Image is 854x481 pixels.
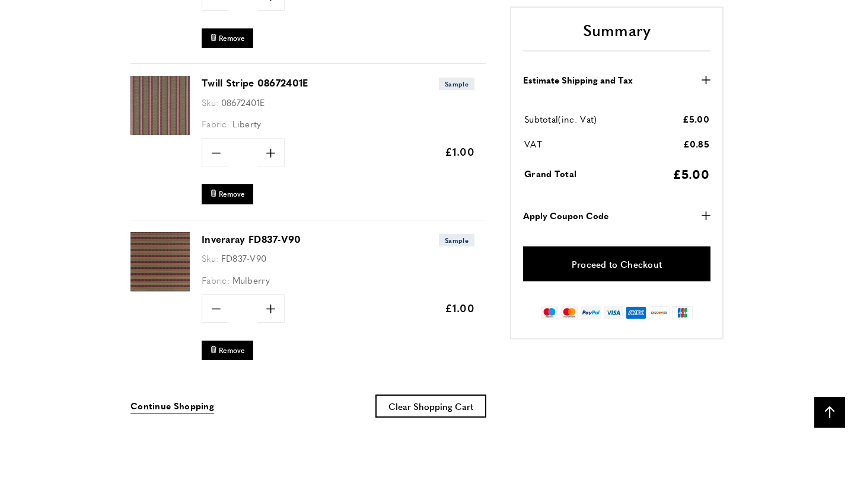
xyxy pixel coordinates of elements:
button: Apply Coupon Code [523,209,710,223]
span: Grand Total [524,167,576,179]
span: VAT [524,137,542,150]
span: Subtotal [524,113,558,125]
img: american-express [626,306,646,319]
span: Sample [439,234,474,246]
span: Continue Shopping [130,399,214,412]
img: maestro [541,306,558,319]
img: mastercard [560,306,578,319]
a: Twill Stripe 08672401E [130,127,190,137]
span: (inc. Vat) [558,113,597,125]
span: FD837-V90 [221,252,267,264]
button: Remove Velours Dedale 11032-59 [202,28,253,48]
a: Proceed to Checkout [523,246,710,281]
a: Inveraray FD837-V90 [202,232,301,246]
span: £1.00 [445,144,475,159]
span: Remove [219,345,245,355]
img: jcb [672,306,693,319]
span: £0.85 [683,137,710,149]
button: Remove Inveraray FD837-V90 [202,341,253,360]
strong: Apply Coupon Code [523,209,608,223]
a: Twill Stripe 08672401E [202,76,309,89]
a: Inveraray FD837-V90 [130,283,190,293]
span: Clear Shopping Cart [388,400,473,412]
span: 08672401E [221,96,266,108]
img: paypal [581,306,601,319]
button: Estimate Shipping and Tax [523,72,710,86]
span: Fabric: [202,117,230,130]
img: Twill Stripe 08672401E [130,76,190,135]
span: Sample [439,78,474,90]
button: Remove Twill Stripe 08672401E [202,184,253,204]
span: Remove [219,189,245,199]
img: Inveraray FD837-V90 [130,232,190,291]
span: £5.00 [673,164,710,182]
span: Fabric: [202,274,230,286]
span: Liberty [232,117,262,130]
span: Sku: [202,252,218,264]
span: Mulberry [232,274,270,286]
span: Remove [219,33,245,43]
img: visa [604,306,623,319]
span: Sku: [202,96,218,108]
a: Continue Shopping [130,399,214,413]
span: £1.00 [445,300,475,315]
h2: Summary [523,19,710,51]
strong: Estimate Shipping and Tax [523,72,633,86]
span: £5.00 [683,112,710,124]
img: discover [649,306,670,319]
button: Clear Shopping Cart [375,395,486,418]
